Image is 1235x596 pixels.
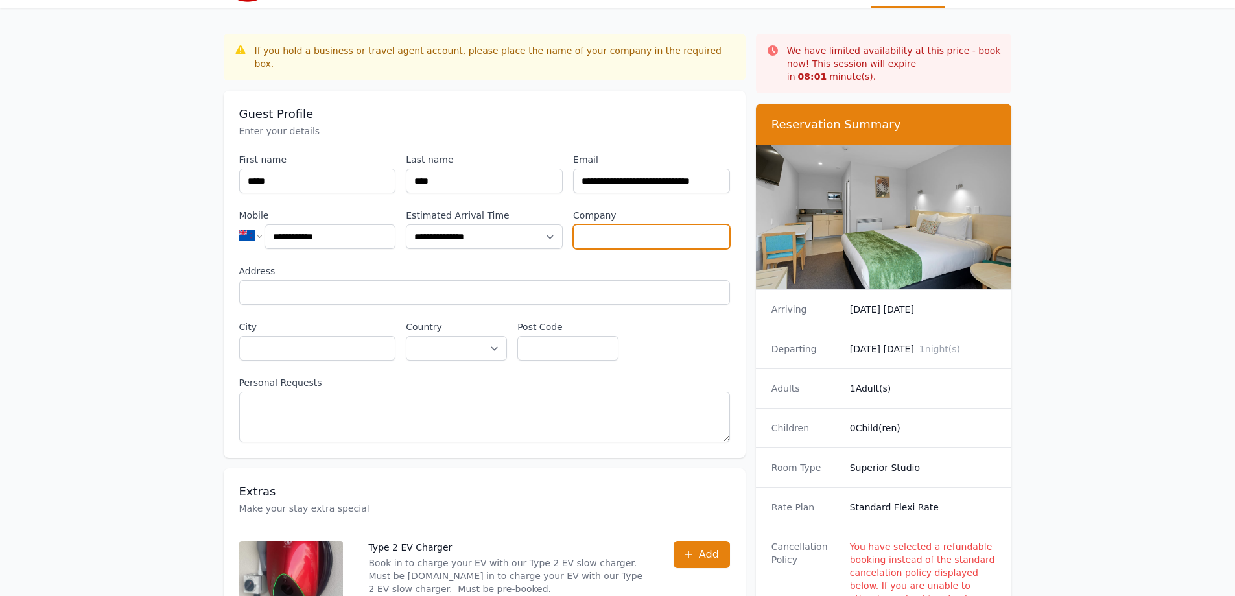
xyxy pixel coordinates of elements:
dt: Adults [771,382,840,395]
label: Post Code [517,320,618,333]
dd: [DATE] [DATE] [850,303,996,316]
p: We have limited availability at this price - book now! This session will expire in minute(s). [787,44,1002,83]
label: Mobile [239,209,396,222]
label: Address [239,265,730,278]
dt: Departing [771,342,840,355]
dt: Children [771,422,840,435]
h3: Extras [239,484,730,499]
dd: 0 Child(ren) [850,422,996,435]
label: Email [573,153,730,166]
dt: Arriving [771,303,840,316]
label: Estimated Arrival Time [406,209,563,222]
label: Personal Requests [239,376,730,389]
label: First name [239,153,396,166]
label: Last name [406,153,563,166]
button: Add [674,541,730,568]
strong: 08 : 01 [798,71,827,82]
label: Company [573,209,730,222]
div: If you hold a business or travel agent account, please place the name of your company in the requ... [255,44,735,70]
span: 1 night(s) [919,344,960,354]
label: City [239,320,396,333]
p: Type 2 EV Charger [369,541,648,554]
dt: Room Type [771,461,840,474]
dd: [DATE] [DATE] [850,342,996,355]
dd: 1 Adult(s) [850,382,996,395]
span: Add [699,547,719,562]
p: Make your stay extra special [239,502,730,515]
label: Country [406,320,507,333]
img: Superior Studio [756,145,1012,289]
h3: Guest Profile [239,106,730,122]
h3: Reservation Summary [771,117,996,132]
dt: Rate Plan [771,501,840,514]
dd: Superior Studio [850,461,996,474]
p: Book in to charge your EV with our Type 2 EV slow charger. Must be [DOMAIN_NAME] in to charge you... [369,556,648,595]
p: Enter your details [239,125,730,137]
dd: Standard Flexi Rate [850,501,996,514]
